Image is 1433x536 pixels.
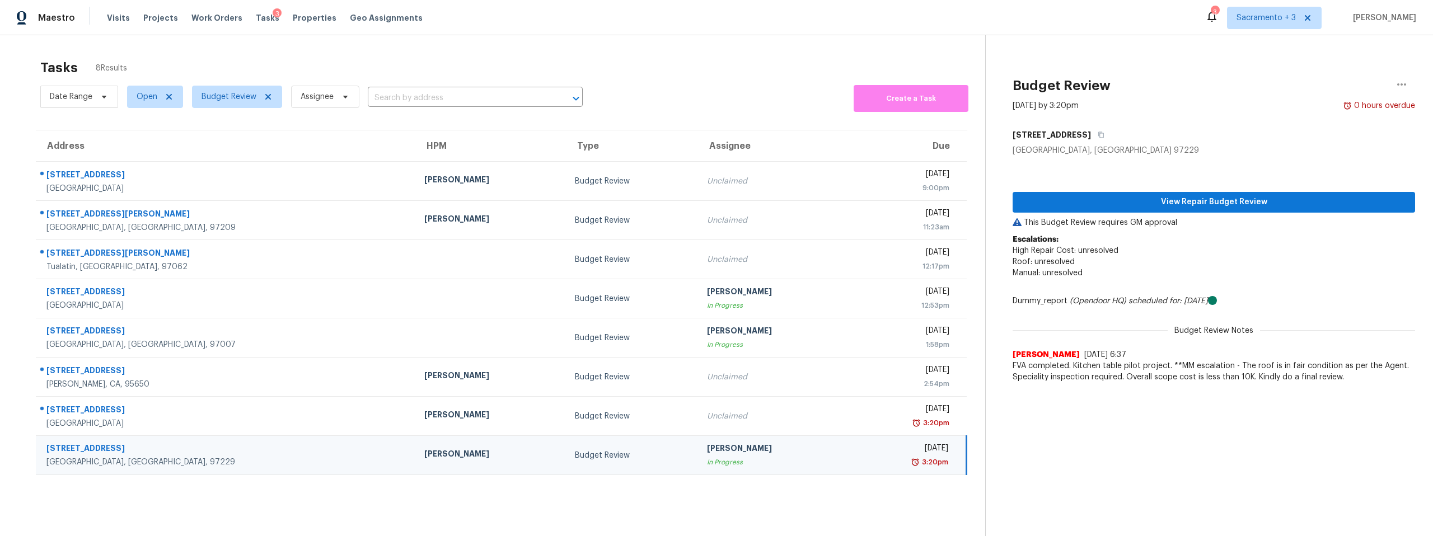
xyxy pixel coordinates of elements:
h2: Budget Review [1013,80,1111,91]
div: Unclaimed [707,176,840,187]
div: 9:00pm [858,182,949,194]
div: [GEOGRAPHIC_DATA] [46,183,406,194]
div: [DATE] [858,364,949,378]
div: [GEOGRAPHIC_DATA], [GEOGRAPHIC_DATA], 97209 [46,222,406,233]
th: Assignee [698,130,849,162]
button: Open [568,91,584,106]
div: [PERSON_NAME], CA, 95650 [46,379,406,390]
span: View Repair Budget Review [1022,195,1406,209]
span: Work Orders [191,12,242,23]
div: [STREET_ADDRESS][PERSON_NAME] [46,208,406,222]
div: 2:54pm [858,378,949,389]
div: 3:20pm [920,457,948,468]
div: [GEOGRAPHIC_DATA] [46,300,406,311]
b: Escalations: [1013,236,1059,243]
div: [PERSON_NAME] [424,370,557,384]
div: [DATE] [858,403,949,417]
div: 12:53pm [858,300,949,311]
div: [GEOGRAPHIC_DATA], [GEOGRAPHIC_DATA], 97007 [46,339,406,350]
div: Budget Review [575,450,689,461]
div: Unclaimed [707,372,840,383]
div: [DATE] [858,443,949,457]
div: [DATE] [858,325,949,339]
span: Roof: unresolved [1013,258,1075,266]
div: [GEOGRAPHIC_DATA], [GEOGRAPHIC_DATA], 97229 [46,457,406,468]
div: Budget Review [575,411,689,422]
div: 3:20pm [921,417,949,429]
h2: Tasks [40,62,78,73]
span: FVA completed. Kitchen table pilot project. **MM escalation - The roof is in fair condition as pe... [1013,360,1415,383]
span: Properties [293,12,336,23]
div: [PERSON_NAME] [424,174,557,188]
div: [PERSON_NAME] [707,443,840,457]
p: This Budget Review requires GM approval [1013,217,1415,228]
span: Sacramento + 3 [1237,12,1296,23]
div: [GEOGRAPHIC_DATA], [GEOGRAPHIC_DATA] 97229 [1013,145,1415,156]
span: Date Range [50,91,92,102]
div: Dummy_report [1013,295,1415,307]
div: 0 hours overdue [1352,100,1415,111]
img: Overdue Alarm Icon [911,457,920,468]
span: Open [137,91,157,102]
div: Budget Review [575,254,689,265]
div: [STREET_ADDRESS] [46,404,406,418]
h5: [STREET_ADDRESS] [1013,129,1091,140]
div: [PERSON_NAME] [424,409,557,423]
div: Budget Review [575,215,689,226]
div: 3 [273,8,282,20]
span: [PERSON_NAME] [1348,12,1416,23]
span: Budget Review Notes [1168,325,1260,336]
th: Address [36,130,415,162]
input: Search by address [368,90,551,107]
div: [STREET_ADDRESS] [46,169,406,183]
div: Budget Review [575,293,689,304]
div: [STREET_ADDRESS] [46,443,406,457]
div: [PERSON_NAME] [707,325,840,339]
div: Budget Review [575,372,689,383]
span: [DATE] 6:37 [1084,351,1126,359]
span: Geo Assignments [350,12,423,23]
div: Unclaimed [707,215,840,226]
div: [DATE] [858,286,949,300]
span: Tasks [256,14,279,22]
div: [PERSON_NAME] [424,448,557,462]
button: Copy Address [1091,125,1106,145]
div: In Progress [707,339,840,350]
span: Budget Review [202,91,256,102]
span: Create a Task [859,92,963,105]
div: Budget Review [575,176,689,187]
span: 8 Results [96,63,127,74]
div: [STREET_ADDRESS][PERSON_NAME] [46,247,406,261]
span: Maestro [38,12,75,23]
div: [PERSON_NAME] [424,213,557,227]
div: [STREET_ADDRESS] [46,286,406,300]
div: 3 [1211,7,1219,18]
span: [PERSON_NAME] [1013,349,1080,360]
div: [STREET_ADDRESS] [46,325,406,339]
img: Overdue Alarm Icon [912,417,921,429]
div: Unclaimed [707,254,840,265]
div: [DATE] [858,208,949,222]
i: scheduled for: [DATE] [1128,297,1208,305]
div: [GEOGRAPHIC_DATA] [46,418,406,429]
div: 12:17pm [858,261,949,272]
th: Type [566,130,698,162]
div: In Progress [707,457,840,468]
div: [DATE] [858,168,949,182]
button: View Repair Budget Review [1013,192,1415,213]
i: (Opendoor HQ) [1070,297,1126,305]
div: Budget Review [575,332,689,344]
img: Overdue Alarm Icon [1343,100,1352,111]
div: Unclaimed [707,411,840,422]
span: Manual: unresolved [1013,269,1083,277]
div: 1:58pm [858,339,949,350]
span: High Repair Cost: unresolved [1013,247,1118,255]
div: [STREET_ADDRESS] [46,365,406,379]
div: 11:23am [858,222,949,233]
div: Tualatin, [GEOGRAPHIC_DATA], 97062 [46,261,406,272]
span: Projects [143,12,178,23]
button: Create a Task [854,85,968,112]
span: Visits [107,12,130,23]
th: Due [849,130,967,162]
div: In Progress [707,300,840,311]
